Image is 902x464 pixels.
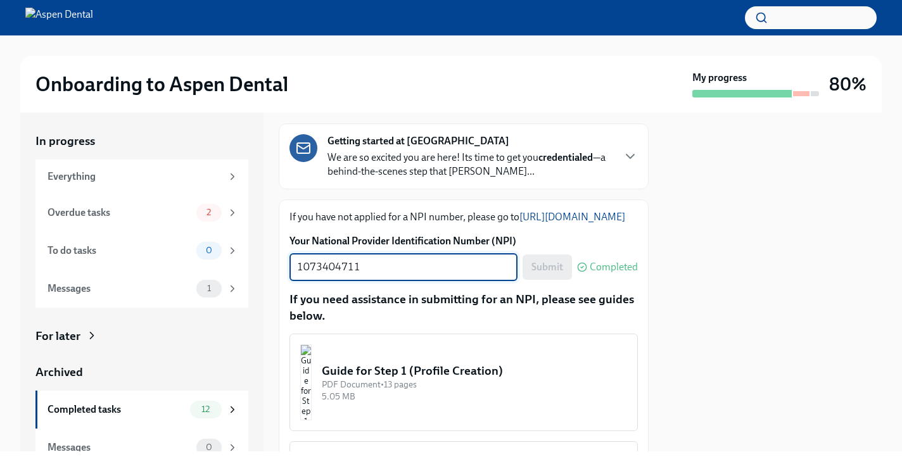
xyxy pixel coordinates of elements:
[590,262,638,272] span: Completed
[200,284,219,293] span: 1
[289,210,638,224] p: If you have not applied for a NPI number, please go to
[48,244,191,258] div: To do tasks
[322,363,627,379] div: Guide for Step 1 (Profile Creation)
[35,328,80,344] div: For later
[289,234,638,248] label: Your National Provider Identification Number (NPI)
[289,291,638,323] p: If you need assistance in submitting for an NPI, please see guides below.
[35,194,248,232] a: Overdue tasks2
[829,73,867,96] h3: 80%
[692,71,747,85] strong: My progress
[35,391,248,429] a: Completed tasks12
[48,282,191,296] div: Messages
[48,441,191,455] div: Messages
[35,133,248,149] a: In progress
[199,208,219,217] span: 2
[35,328,248,344] a: For later
[297,260,510,275] textarea: 1073404711
[35,364,248,380] a: Archived
[327,134,509,148] strong: Getting started at [GEOGRAPHIC_DATA]
[519,211,625,223] a: [URL][DOMAIN_NAME]
[35,160,248,194] a: Everything
[538,151,593,163] strong: credentialed
[322,391,627,403] div: 5.05 MB
[25,8,93,28] img: Aspen Dental
[289,334,638,431] button: Guide for Step 1 (Profile Creation)PDF Document•13 pages5.05 MB
[300,344,312,420] img: Guide for Step 1 (Profile Creation)
[35,72,288,97] h2: Onboarding to Aspen Dental
[48,403,185,417] div: Completed tasks
[198,442,220,452] span: 0
[35,232,248,270] a: To do tasks0
[327,151,613,179] p: We are so excited you are here! Its time to get you —a behind-the-scenes step that [PERSON_NAME]...
[322,379,627,391] div: PDF Document • 13 pages
[198,246,220,255] span: 0
[48,170,222,184] div: Everything
[48,206,191,220] div: Overdue tasks
[35,270,248,308] a: Messages1
[194,404,217,414] span: 12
